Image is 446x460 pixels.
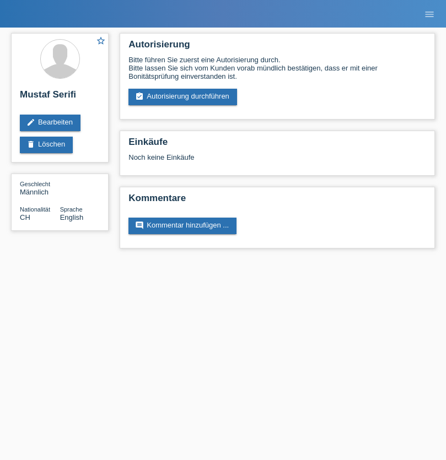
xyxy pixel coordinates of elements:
[20,206,50,213] span: Nationalität
[20,89,100,106] h2: Mustaf Serifi
[128,218,237,234] a: commentKommentar hinzufügen ...
[60,206,83,213] span: Sprache
[26,140,35,149] i: delete
[20,181,50,187] span: Geschlecht
[128,89,237,105] a: assignment_turned_inAutorisierung durchführen
[20,115,80,131] a: editBearbeiten
[128,153,426,170] div: Noch keine Einkäufe
[96,36,106,47] a: star_border
[60,213,84,221] span: English
[128,56,426,80] div: Bitte führen Sie zuerst eine Autorisierung durch. Bitte lassen Sie sich vom Kunden vorab mündlich...
[424,9,435,20] i: menu
[20,213,30,221] span: Schweiz
[26,118,35,127] i: edit
[128,39,426,56] h2: Autorisierung
[135,221,144,230] i: comment
[128,193,426,209] h2: Kommentare
[96,36,106,46] i: star_border
[418,10,440,17] a: menu
[128,137,426,153] h2: Einkäufe
[20,180,60,196] div: Männlich
[135,92,144,101] i: assignment_turned_in
[20,137,73,153] a: deleteLöschen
